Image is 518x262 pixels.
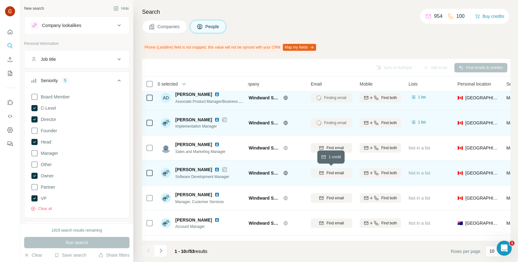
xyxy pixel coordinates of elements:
[38,94,70,100] span: Board Member
[41,77,58,84] div: Seniority
[41,56,56,62] div: Job title
[457,81,491,87] span: Personal location
[5,124,15,136] button: Dashboard
[5,97,15,108] button: Use Surfe on LinkedIn
[61,78,69,83] div: 5
[38,116,56,123] span: Director
[456,13,465,20] p: 100
[465,195,499,201] span: [GEOGRAPHIC_DATA]
[24,252,42,258] button: Clear
[142,8,510,16] h4: Search
[457,145,463,151] span: 🇨🇦
[161,218,171,228] img: Avatar
[457,120,463,126] span: 🇨🇦
[475,12,504,21] button: Buy credits
[249,195,280,201] span: Windward Software
[158,81,178,87] span: 0 selected
[497,241,512,256] iframe: Intercom live chat
[360,93,401,102] button: Find both
[5,111,15,122] button: Use Surfe API
[5,40,15,51] button: Search
[381,195,397,201] span: Find both
[175,166,212,173] span: [PERSON_NAME]
[175,224,227,229] span: Account Manager
[465,170,499,176] span: [GEOGRAPHIC_DATA]
[381,220,397,226] span: Find both
[54,252,86,258] button: Save search
[38,173,54,179] span: Owner
[38,195,47,202] span: VP
[240,81,259,87] span: Company
[434,13,442,20] p: 954
[451,248,480,254] span: Rows per page
[283,44,316,51] button: Map my fields
[214,117,219,122] img: LinkedIn logo
[161,143,171,153] img: Avatar
[175,149,225,154] span: Sales and Marketing Manager
[249,220,280,226] span: Windward Software
[175,141,212,148] span: [PERSON_NAME]
[5,54,15,65] button: Enrich CSV
[175,91,212,97] span: [PERSON_NAME]
[214,217,219,223] img: LinkedIn logo
[409,145,430,150] span: Not in a list
[409,221,430,226] span: Not in a list
[381,95,397,101] span: Find both
[31,206,52,212] button: Clear all
[381,120,397,126] span: Find both
[161,193,171,203] img: Avatar
[360,168,401,178] button: Find both
[465,220,499,226] span: [GEOGRAPHIC_DATA]
[360,143,401,153] button: Find both
[161,93,171,103] div: AD
[38,139,51,145] span: Head
[311,143,352,153] button: Find email
[175,249,207,254] span: results
[409,81,418,87] span: Lists
[409,170,430,176] span: Not in a list
[38,105,56,111] span: C-Level
[311,168,352,178] button: Find email
[465,95,499,101] span: [GEOGRAPHIC_DATA]
[457,170,463,176] span: 🇨🇦
[38,128,57,134] span: Founder
[175,249,186,254] span: 1 - 10
[418,94,426,100] span: 1 list
[214,92,219,97] img: LinkedIn logo
[311,81,322,87] span: Email
[214,142,219,147] img: LinkedIn logo
[457,95,463,101] span: 🇨🇦
[360,218,401,228] button: Find both
[457,195,463,201] span: 🇨🇦
[24,18,129,33] button: Company lookalikes
[175,175,229,179] span: Software Development Manager
[161,118,171,128] img: Avatar
[249,170,280,176] span: Windward Software
[489,248,494,254] p: 10
[24,41,129,46] p: Personal information
[214,167,219,172] img: LinkedIn logo
[326,145,344,151] span: Find email
[326,195,344,201] span: Find email
[175,217,212,223] span: [PERSON_NAME]
[38,184,55,190] span: Partner
[5,138,15,149] button: Feedback
[249,145,280,151] span: Windward Software
[311,193,352,203] button: Find email
[175,99,251,104] span: Associate Product Manager/Business Analyst
[175,200,224,204] span: Manager, Customer Services
[418,119,426,125] span: 1 list
[360,193,401,203] button: Find both
[155,244,167,257] button: Navigate to next page
[510,241,515,246] span: 1
[5,26,15,38] button: Quick start
[326,170,344,176] span: Find email
[360,81,373,87] span: Mobile
[175,123,227,129] span: Implementation Manager
[311,218,352,228] button: Find email
[326,220,344,226] span: Find email
[142,42,317,53] div: Phone (Landline) field is not mapped, this value will not be synced with your CRM
[42,22,81,29] div: Company lookalikes
[465,145,499,151] span: [GEOGRAPHIC_DATA]
[24,73,129,91] button: Seniority5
